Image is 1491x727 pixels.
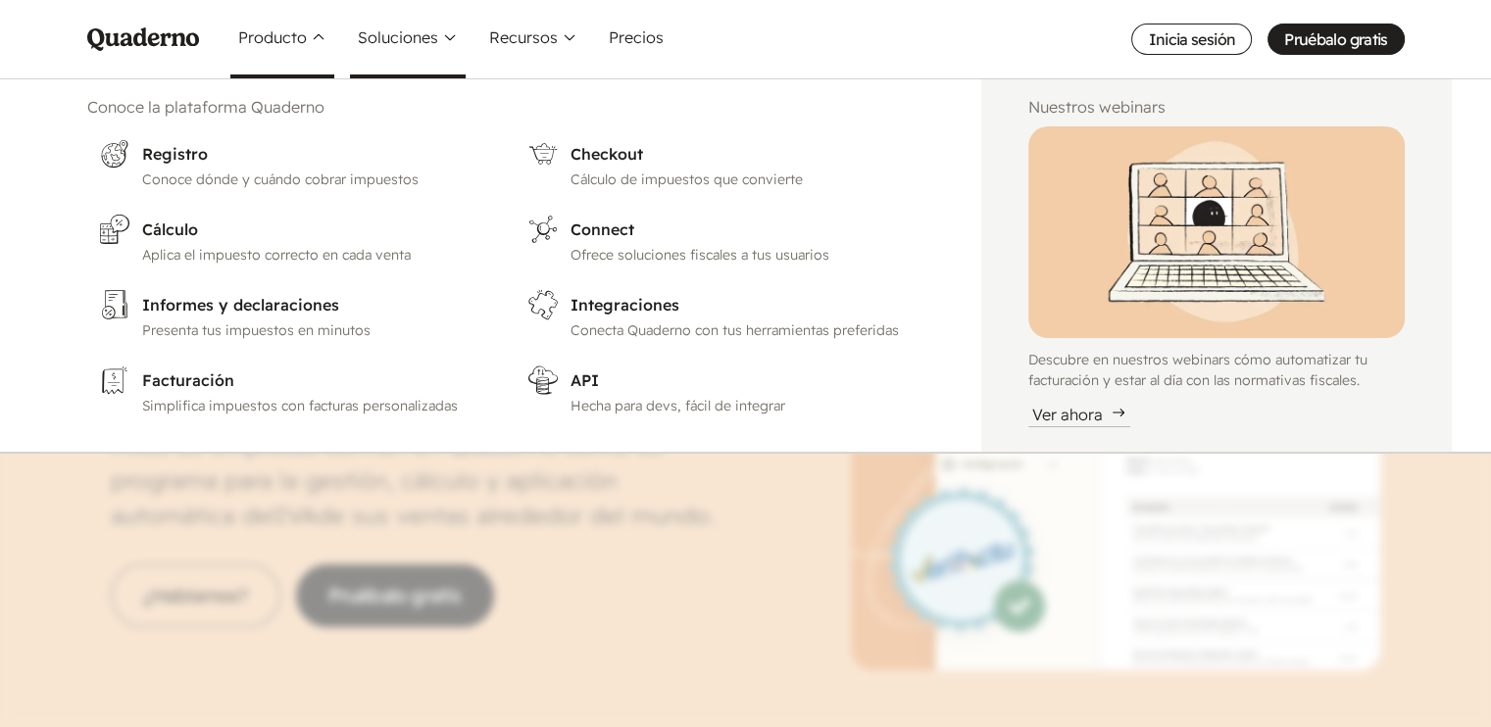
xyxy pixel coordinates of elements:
p: Ofrece soluciones fiscales a tus usuarios [571,245,922,266]
img: Illustration of Qoodle giving a webinar [1028,126,1405,338]
h3: Cálculo [142,218,481,241]
a: APIHecha para devs, fácil de integrar [516,353,934,428]
h3: API [571,368,922,392]
h3: Facturación [142,368,481,392]
h3: Informes y declaraciones [142,293,481,316]
a: Inicia sesión [1131,24,1252,55]
a: IntegracionesConecta Quaderno con tus herramientas preferidas [516,277,934,353]
a: CheckoutCálculo de impuestos que convierte [516,126,934,202]
p: Conecta Quaderno con tus herramientas preferidas [571,320,922,341]
p: Cálculo de impuestos que convierte [571,170,922,190]
p: Simplifica impuestos con facturas personalizadas [142,396,481,416]
p: Hecha para devs, fácil de integrar [571,396,922,416]
h3: Integraciones [571,293,922,316]
a: Illustration of Qoodle giving a webinarDescubre en nuestros webinars cómo automatizar tu facturac... [1028,126,1405,427]
h3: Registro [142,142,481,166]
div: Ver ahora [1028,403,1130,427]
p: Conoce dónde y cuándo cobrar impuestos [142,170,481,190]
h3: Checkout [571,142,922,166]
h3: Connect [571,218,922,241]
a: FacturaciónSimplifica impuestos con facturas personalizadas [87,353,493,428]
a: CálculoAplica el impuesto correcto en cada venta [87,202,493,277]
h2: Conoce la plataforma Quaderno [87,95,934,119]
p: Descubre en nuestros webinars cómo automatizar tu facturación y estar al día con las normativas f... [1028,350,1405,391]
p: Presenta tus impuestos en minutos [142,320,481,341]
a: Pruébalo gratis [1267,24,1404,55]
a: RegistroConoce dónde y cuándo cobrar impuestos [87,126,493,202]
a: Informes y declaracionesPresenta tus impuestos en minutos [87,277,493,353]
h2: Nuestros webinars [1028,95,1405,119]
a: ConnectOfrece soluciones fiscales a tus usuarios [516,202,934,277]
p: Aplica el impuesto correcto en cada venta [142,245,481,266]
